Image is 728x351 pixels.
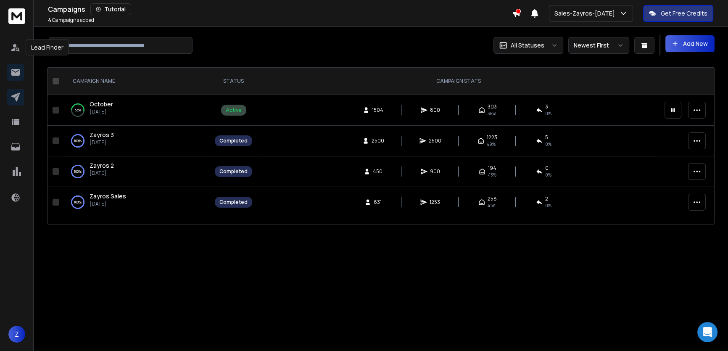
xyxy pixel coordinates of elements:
p: [DATE] [90,170,114,177]
p: Campaigns added [48,17,94,24]
span: 0 % [545,172,551,178]
a: Zayros 3 [90,131,114,139]
p: 100 % [74,137,82,145]
span: 900 [430,168,440,175]
p: 53 % [74,106,81,114]
button: Add New [665,35,715,52]
a: October [90,100,113,108]
p: 100 % [74,198,82,206]
p: [DATE] [90,108,113,115]
div: Completed [219,168,248,175]
span: 2500 [372,137,384,144]
span: 5 [545,134,548,141]
p: 100 % [74,167,82,176]
button: Get Free Credits [643,5,713,22]
span: 0 % [545,110,551,117]
p: Get Free Credits [661,9,707,18]
td: 100%Zayros 2[DATE] [63,156,210,187]
div: Completed [219,199,248,206]
span: 38 % [488,110,496,117]
span: 0 % [545,141,551,148]
th: CAMPAIGN NAME [63,68,210,95]
span: 631 [374,199,382,206]
button: Z [8,326,25,343]
div: Active [226,107,242,113]
div: Open Intercom Messenger [697,322,717,342]
a: Zayros 2 [90,161,114,170]
span: 258 [488,195,497,202]
div: Lead Finder [26,40,69,55]
th: CAMPAIGN STATS [257,68,659,95]
p: [DATE] [90,139,114,146]
th: STATUS [210,68,257,95]
span: 800 [430,107,440,113]
span: 194 [488,165,496,172]
span: 450 [373,168,382,175]
p: Sales-Zayros-[DATE] [554,9,618,18]
span: Zayros 2 [90,161,114,169]
span: 49 % [487,141,496,148]
td: 53%October[DATE] [63,95,210,126]
p: All Statuses [511,41,544,50]
div: Campaigns [48,3,512,15]
div: Completed [219,137,248,144]
span: 303 [488,103,497,110]
span: 4 [48,16,51,24]
td: 100%Zayros Sales[DATE] [63,187,210,218]
button: Tutorial [90,3,131,15]
span: 1253 [430,199,440,206]
td: 100%Zayros 3[DATE] [63,126,210,156]
span: 2500 [429,137,441,144]
span: 41 % [488,202,495,209]
span: 2 [545,195,548,202]
a: Zayros Sales [90,192,126,201]
p: [DATE] [90,201,126,207]
span: 1504 [372,107,383,113]
span: 0 [545,165,549,172]
span: 0 % [545,202,551,209]
span: 43 % [488,172,496,178]
span: 1223 [487,134,497,141]
button: Newest First [568,37,629,54]
span: 3 [545,103,548,110]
